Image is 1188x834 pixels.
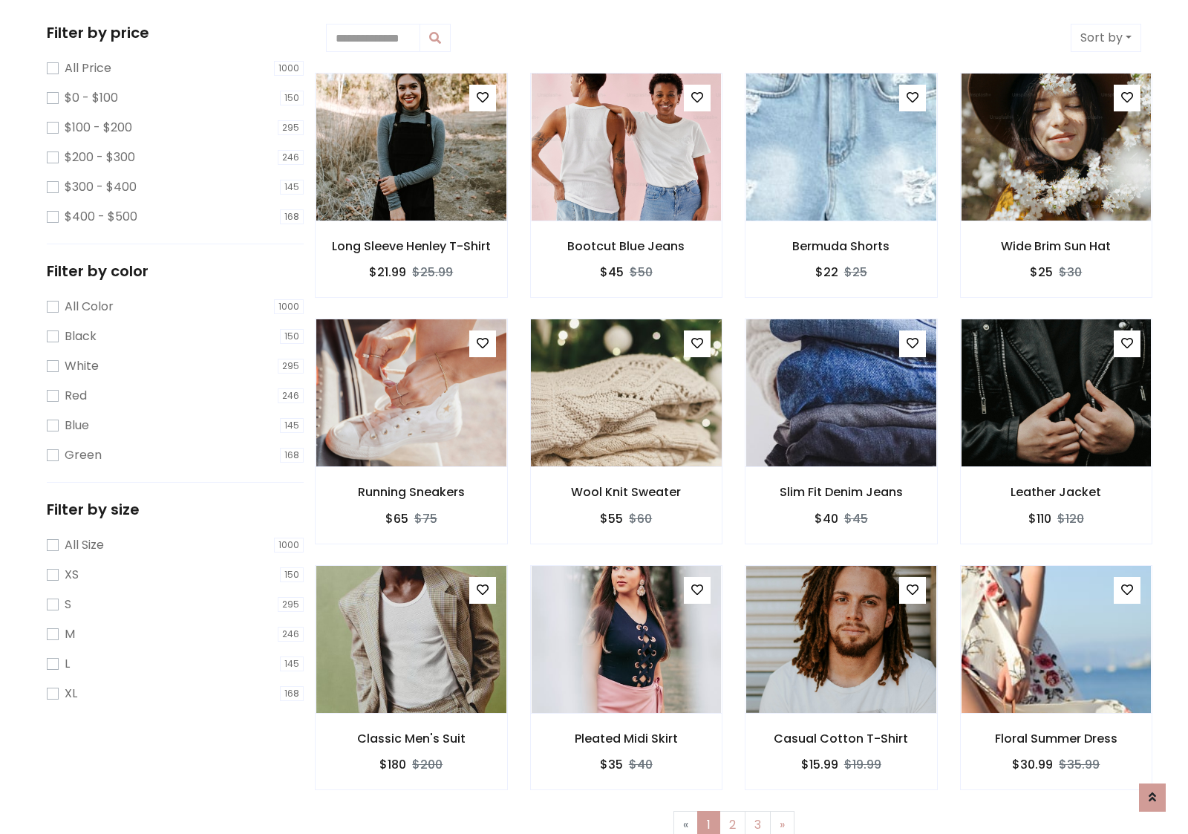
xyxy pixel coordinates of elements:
h6: Wool Knit Sweater [531,485,722,499]
h6: $180 [379,758,406,772]
label: All Price [65,59,111,77]
button: Sort by [1071,24,1141,52]
h6: $45 [600,265,624,279]
del: $200 [412,756,443,773]
h6: Running Sneakers [316,485,507,499]
span: 295 [278,597,304,612]
label: S [65,596,71,613]
h6: Slim Fit Denim Jeans [745,485,937,499]
label: M [65,625,75,643]
span: 168 [280,448,304,463]
label: $300 - $400 [65,178,137,196]
del: $60 [629,510,652,527]
del: $30 [1059,264,1082,281]
h6: $30.99 [1012,758,1053,772]
label: XL [65,685,77,703]
h5: Filter by size [47,501,304,518]
label: Red [65,387,87,405]
del: $120 [1057,510,1084,527]
label: $400 - $500 [65,208,137,226]
label: All Size [65,536,104,554]
span: 145 [280,180,304,195]
label: All Color [65,298,114,316]
h6: Casual Cotton T-Shirt [745,732,937,746]
h6: $25 [1030,265,1053,279]
label: Blue [65,417,89,434]
h5: Filter by price [47,24,304,42]
h6: $65 [385,512,408,526]
h6: $35 [600,758,623,772]
span: 246 [278,388,304,403]
span: 168 [280,686,304,701]
h5: Filter by color [47,262,304,280]
span: 150 [280,329,304,344]
span: 145 [280,657,304,671]
span: 150 [280,91,304,105]
del: $19.99 [844,756,881,773]
h6: Long Sleeve Henley T-Shirt [316,239,507,253]
span: 295 [278,359,304,374]
del: $45 [844,510,868,527]
h6: $55 [600,512,623,526]
span: » [780,816,785,833]
h6: $15.99 [801,758,838,772]
label: $200 - $300 [65,149,135,166]
h6: Bermuda Shorts [745,239,937,253]
del: $35.99 [1059,756,1100,773]
span: 1000 [274,299,304,314]
label: White [65,357,99,375]
del: $25.99 [412,264,453,281]
span: 246 [278,150,304,165]
span: 295 [278,120,304,135]
h6: $22 [815,265,838,279]
h6: Floral Summer Dress [961,732,1152,746]
span: 150 [280,567,304,582]
label: Green [65,446,102,464]
h6: $40 [815,512,838,526]
span: 145 [280,418,304,433]
del: $40 [629,756,653,773]
label: XS [65,566,79,584]
del: $25 [844,264,867,281]
h6: Bootcut Blue Jeans [531,239,722,253]
del: $75 [414,510,437,527]
h6: Leather Jacket [961,485,1152,499]
h6: Pleated Midi Skirt [531,732,722,746]
label: Black [65,328,97,345]
span: 1000 [274,61,304,76]
h6: Classic Men's Suit [316,732,507,746]
span: 168 [280,209,304,224]
span: 1000 [274,538,304,553]
span: 246 [278,627,304,642]
label: L [65,655,70,673]
label: $0 - $100 [65,89,118,107]
label: $100 - $200 [65,119,132,137]
h6: Wide Brim Sun Hat [961,239,1152,253]
h6: $21.99 [369,265,406,279]
h6: $110 [1028,512,1051,526]
del: $50 [630,264,653,281]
